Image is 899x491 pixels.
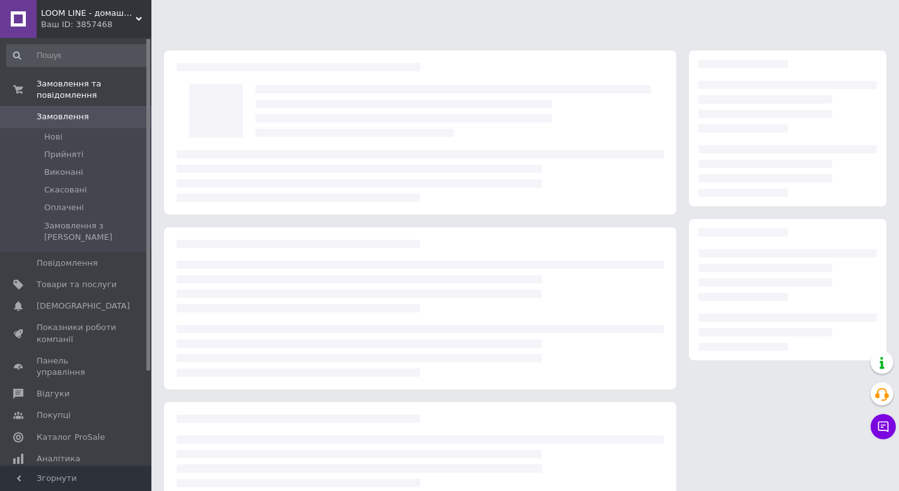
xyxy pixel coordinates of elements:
span: Замовлення [37,111,89,122]
span: Відгуки [37,388,69,399]
div: Ваш ID: 3857468 [41,19,151,30]
span: Замовлення з [PERSON_NAME] [44,220,148,243]
input: Пошук [6,44,149,67]
span: Нові [44,131,62,143]
span: Скасовані [44,184,87,196]
span: Повідомлення [37,257,98,269]
span: Виконані [44,167,83,178]
span: Оплачені [44,202,84,213]
span: Замовлення та повідомлення [37,78,151,101]
span: Аналітика [37,453,80,464]
span: Прийняті [44,149,83,160]
span: Покупці [37,410,71,421]
span: LOOM LINE - домашній одяг для всієї сім'ї [41,8,136,19]
span: Показники роботи компанії [37,322,117,345]
span: [DEMOGRAPHIC_DATA] [37,300,130,312]
button: Чат з покупцем [871,414,896,439]
span: Панель управління [37,355,117,378]
span: Товари та послуги [37,279,117,290]
span: Каталог ProSale [37,432,105,443]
